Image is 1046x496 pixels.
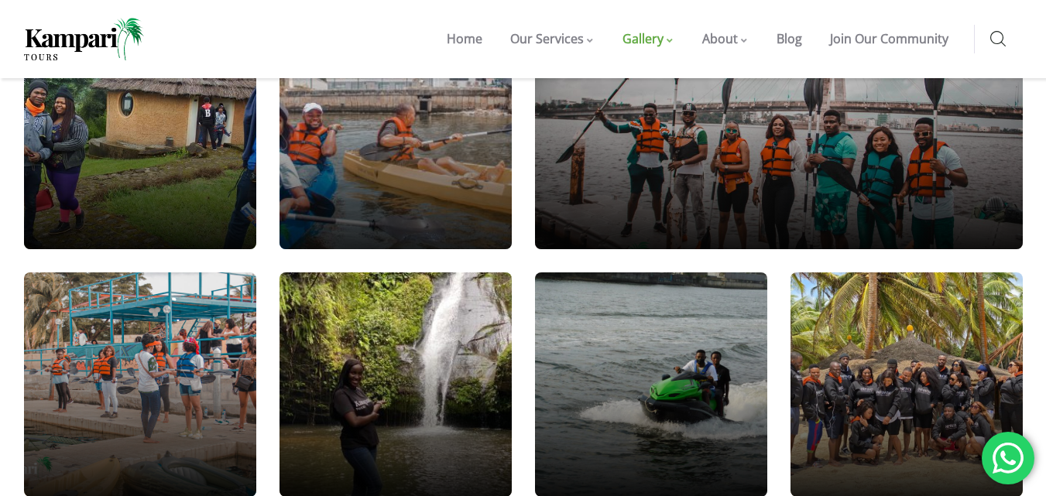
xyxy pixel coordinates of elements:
span: Gallery [622,30,664,47]
span: Join Our Community [830,30,948,47]
span: Home [447,30,482,47]
span: Blog [777,30,802,47]
img: Home [24,18,144,60]
span: About [702,30,738,47]
div: 'Chat [982,432,1034,484]
span: Our Services [510,30,584,47]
